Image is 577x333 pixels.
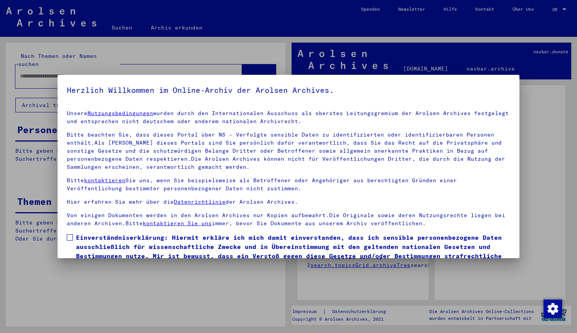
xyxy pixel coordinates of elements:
h5: Herzlich Willkommen im Online-Archiv der Arolsen Archives. [67,84,510,96]
a: Nutzungsbedingungen [87,110,153,117]
a: kontaktieren [84,177,125,184]
p: Bitte Sie uns, wenn Sie beispielsweise als Betroffener oder Angehöriger aus berechtigten Gründen ... [67,176,510,193]
p: Hier erfahren Sie mehr über die der Arolsen Archives. [67,198,510,206]
p: Unsere wurden durch den Internationalen Ausschuss als oberstes Leitungsgremium der Arolsen Archiv... [67,109,510,125]
img: Zustimmung ändern [544,300,562,318]
a: kontaktieren Sie uns [143,220,212,227]
a: Datenrichtlinie [174,198,226,205]
p: Bitte beachten Sie, dass dieses Portal über NS - Verfolgte sensible Daten zu identifizierten oder... [67,131,510,171]
div: Zustimmung ändern [543,299,562,318]
p: Von einigen Dokumenten werden in den Arolsen Archives nur Kopien aufbewahrt.Die Originale sowie d... [67,211,510,227]
span: Einverständniserklärung: Hiermit erkläre ich mich damit einverstanden, dass ich sensible personen... [76,233,510,270]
